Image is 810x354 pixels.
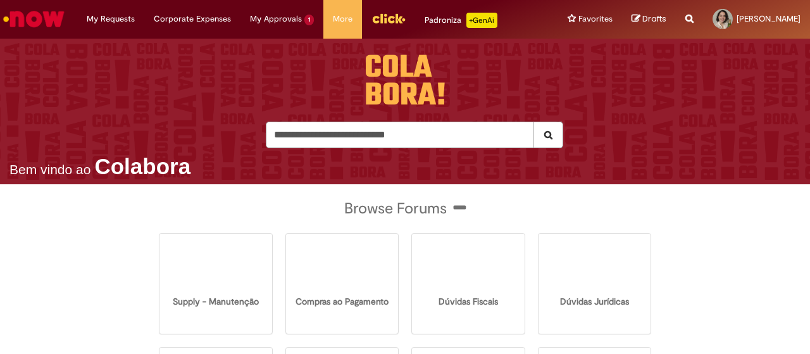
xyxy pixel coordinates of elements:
input: Search (minimum 3 characters) [266,122,562,148]
p: Compras ao Pagamento [296,295,389,308]
p: +GenAi [466,13,497,28]
button: Search (minimum 3 characters) [533,122,563,148]
span: [PERSON_NAME] [737,13,801,24]
span: 1 [304,15,314,25]
h1: Colabora [94,153,190,180]
span: My Requests [87,13,135,25]
span: My Approvals [250,13,302,25]
a: Compras ao Pagamento [296,240,389,324]
span: Drafts [642,13,666,25]
span: Favorites [578,13,613,25]
span: Corporate Expenses [154,13,231,25]
a: Dúvidas Jurídicas [548,240,642,324]
a: Drafts [632,13,666,25]
a: Supply - Manutenção [169,240,263,324]
a: Dúvidas Fiscais [421,240,515,324]
img: ServiceNow [1,6,66,32]
h2: Browse Forums [153,200,657,217]
p: Dúvidas Fiscais [439,295,498,308]
p: Dúvidas Jurídicas [560,295,629,308]
p: Supply - Manutenção [173,295,259,308]
img: click_logo_yellow_360x200.png [371,9,406,28]
div: Padroniza [425,13,497,28]
h2: Bem vindo ao [9,156,90,183]
span: More [333,13,352,25]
